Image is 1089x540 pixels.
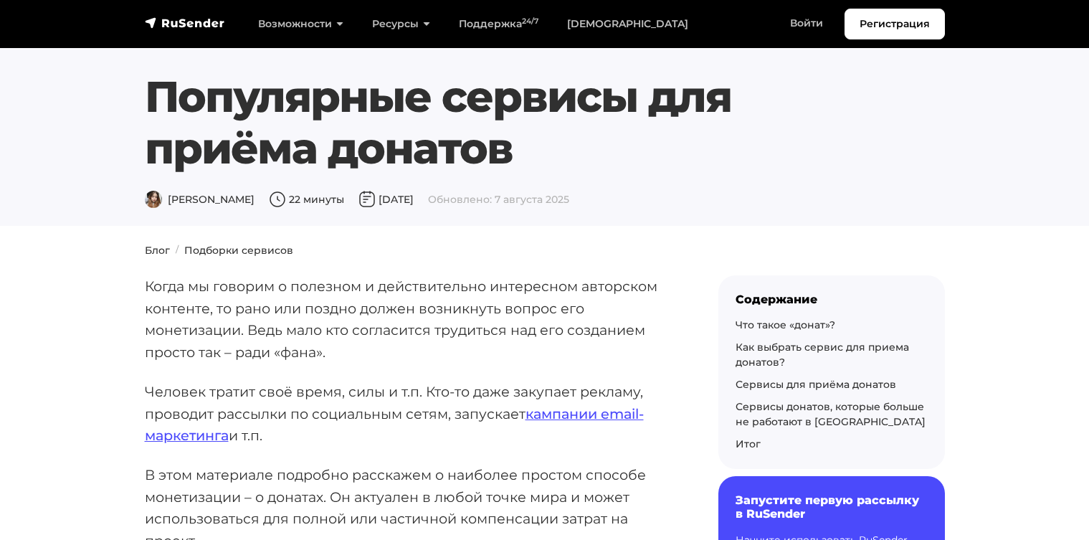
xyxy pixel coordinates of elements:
[428,193,569,206] span: Обновлено: 7 августа 2025
[776,9,837,38] a: Войти
[736,341,909,369] a: Как выбрать сервис для приема донатов?
[136,243,954,258] nav: breadcrumb
[358,193,414,206] span: [DATE]
[736,318,835,331] a: Что такое «донат»?
[269,193,344,206] span: 22 минуты
[444,9,553,39] a: Поддержка24/7
[736,378,896,391] a: Сервисы для приёма донатов
[845,9,945,39] a: Регистрация
[145,16,225,30] img: RuSender
[358,191,376,208] img: Дата публикации
[269,191,286,208] img: Время чтения
[553,9,703,39] a: [DEMOGRAPHIC_DATA]
[736,493,928,521] h6: Запустите первую рассылку в RuSender
[145,193,255,206] span: [PERSON_NAME]
[244,9,358,39] a: Возможности
[145,381,672,447] p: Человек тратит своё время, силы и т.п. Кто-то даже закупает рекламу, проводит рассылки по социаль...
[170,243,293,258] li: Подборки сервисов
[522,16,538,26] sup: 24/7
[736,437,761,450] a: Итог
[736,293,928,306] div: Содержание
[145,71,877,174] h1: Популярные сервисы для приёма донатов
[145,275,672,364] p: Когда мы говорим о полезном и действительно интересном авторском контенте, то рано или поздно дол...
[358,9,444,39] a: Ресурсы
[145,244,170,257] a: Блог
[736,400,926,428] a: Сервисы донатов, которые больше не работают в [GEOGRAPHIC_DATA]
